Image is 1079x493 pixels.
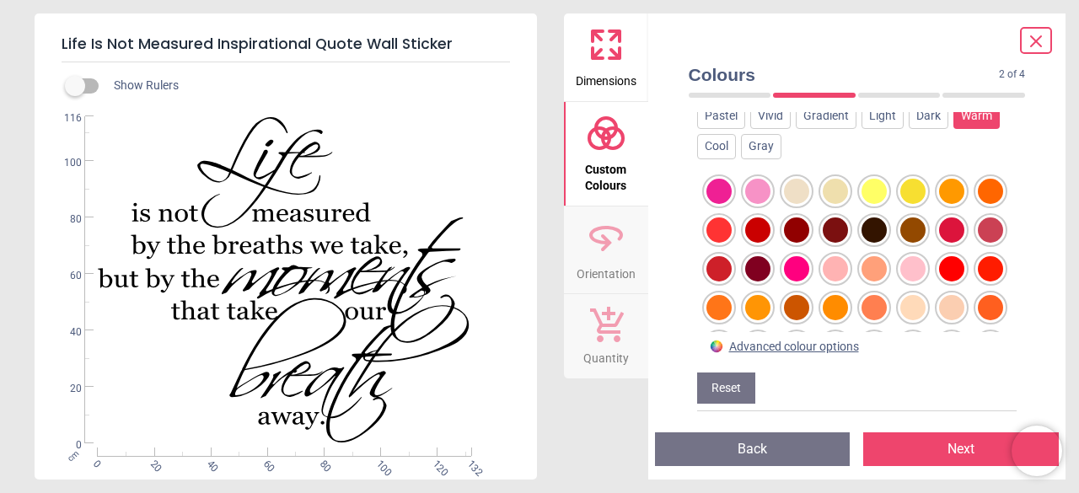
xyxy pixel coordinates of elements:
[50,212,82,227] span: 80
[909,104,948,129] div: Dark
[862,256,887,281] div: Salmon
[576,65,636,90] span: Dimensions
[564,294,648,378] button: Quantity
[939,295,964,320] div: Apricot
[50,325,82,340] span: 40
[50,438,82,453] span: 0
[429,458,440,469] span: 120
[577,258,636,283] span: Orientation
[784,217,809,243] div: deep red
[978,217,1003,243] div: Brick Red
[823,217,848,243] div: maroon
[823,295,848,320] div: Dark Orange
[709,339,724,354] img: Color wheel
[745,256,770,281] div: Burgundy
[741,134,781,159] div: Gray
[316,458,327,469] span: 80
[978,179,1003,204] div: dark orange
[823,256,848,281] div: Pinkish Red
[729,339,859,356] div: Advanced colour options
[464,458,475,469] span: 132
[50,382,82,396] span: 20
[862,217,887,243] div: dark brown
[900,256,926,281] div: Blush Red
[796,104,856,129] div: Gradient
[745,179,770,204] div: light pink
[697,134,736,159] div: Cool
[564,102,648,206] button: Custom Colours
[784,179,809,204] div: pale gold
[863,432,1059,466] button: Next
[62,27,510,62] h5: Life Is Not Measured Inspirational Quote Wall Sticker
[900,179,926,204] div: golden yellow
[564,13,648,101] button: Dimensions
[706,217,732,243] div: red-orange
[1012,426,1062,476] iframe: Brevo live chat
[583,342,629,367] span: Quantity
[900,295,926,320] div: Peach
[939,256,964,281] div: Vivid Red
[784,256,809,281] div: Rose
[745,217,770,243] div: dark red
[66,448,81,464] span: cm
[706,179,732,204] div: pink
[823,179,848,204] div: light gold
[50,156,82,170] span: 100
[862,104,904,129] div: Light
[75,76,537,96] div: Show Rulers
[655,432,851,466] button: Back
[939,179,964,204] div: orange
[689,62,1000,87] span: Colours
[90,458,101,469] span: 0
[706,256,732,281] div: Fire Engine Red
[862,179,887,204] div: yellow
[784,295,809,320] div: Burnt Orange
[978,295,1003,320] div: Neon Orange
[706,295,732,320] div: Pumpkin
[203,458,214,469] span: 40
[939,217,964,243] div: Crimson Red
[373,458,384,469] span: 100
[750,104,791,129] div: Vivid
[862,295,887,320] div: Coral
[697,104,745,129] div: Pastel
[50,269,82,283] span: 60
[697,372,755,405] button: Reset
[50,111,82,126] span: 116
[566,153,647,195] span: Custom Colours
[999,67,1025,82] span: 2 of 4
[953,104,1000,129] div: Warm
[745,295,770,320] div: Tangerine
[260,458,271,469] span: 60
[900,217,926,243] div: brown
[978,256,1003,281] div: Cherry Red
[147,458,158,469] span: 20
[564,206,648,294] button: Orientation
